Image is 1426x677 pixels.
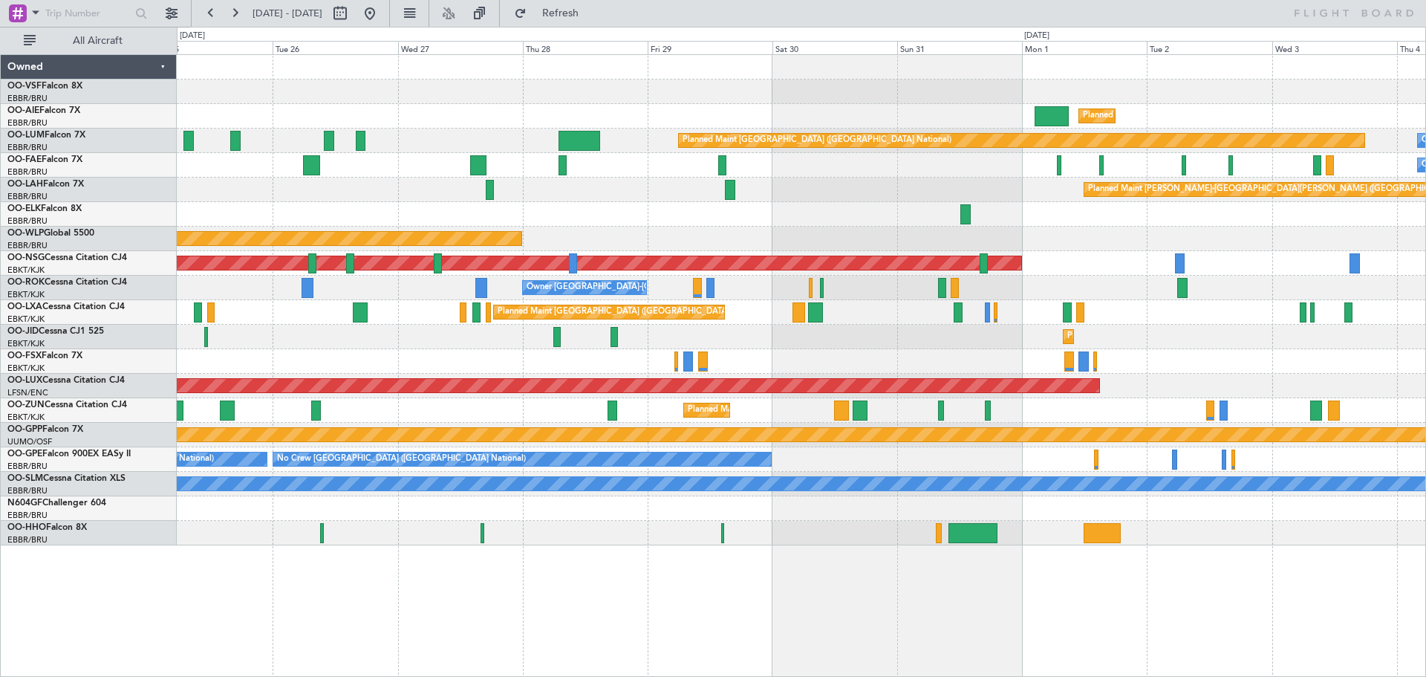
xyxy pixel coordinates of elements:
span: OO-GPP [7,425,42,434]
a: OO-FAEFalcon 7X [7,155,82,164]
span: Refresh [530,8,592,19]
div: Planned Maint [GEOGRAPHIC_DATA] ([GEOGRAPHIC_DATA]) [1083,105,1317,127]
div: Sat 30 [772,41,897,54]
span: OO-LUX [7,376,42,385]
a: EBKT/KJK [7,265,45,276]
span: OO-FSX [7,352,42,360]
div: [DATE] [1024,30,1049,42]
span: OO-VSF [7,82,42,91]
a: OO-LXACessna Citation CJ4 [7,302,125,311]
span: OO-JID [7,327,39,336]
div: Planned Maint Kortrijk-[GEOGRAPHIC_DATA] [688,399,861,421]
span: OO-ZUN [7,401,45,409]
span: OO-GPE [7,450,42,459]
div: Mon 25 [148,41,273,54]
a: EBKT/KJK [7,314,45,325]
a: EBBR/BRU [7,216,48,227]
div: Sun 31 [897,41,1022,54]
span: OO-ELK [7,204,41,213]
input: Trip Number [45,2,131,25]
button: Refresh [507,1,596,25]
a: EBBR/BRU [7,534,48,545]
a: OO-VSFFalcon 8X [7,82,82,91]
div: Mon 1 [1022,41,1147,54]
a: EBBR/BRU [7,93,48,104]
a: OO-WLPGlobal 5500 [7,229,94,238]
div: Wed 27 [398,41,523,54]
a: OO-FSXFalcon 7X [7,352,82,360]
a: EBKT/KJK [7,363,45,374]
a: UUMO/OSF [7,436,52,447]
a: OO-ELKFalcon 8X [7,204,82,213]
div: Owner [GEOGRAPHIC_DATA]-[GEOGRAPHIC_DATA] [527,276,727,299]
span: OO-LXA [7,302,42,311]
div: Wed 3 [1272,41,1397,54]
span: All Aircraft [39,36,157,46]
div: No Crew [GEOGRAPHIC_DATA] ([GEOGRAPHIC_DATA] National) [277,448,526,470]
a: LFSN/ENC [7,387,48,398]
div: Planned Maint [GEOGRAPHIC_DATA] ([GEOGRAPHIC_DATA] National) [498,301,766,323]
a: OO-ROKCessna Citation CJ4 [7,278,127,287]
a: EBBR/BRU [7,485,48,496]
a: EBKT/KJK [7,338,45,349]
button: All Aircraft [16,29,161,53]
a: EBBR/BRU [7,510,48,521]
a: OO-GPEFalcon 900EX EASy II [7,450,131,459]
a: OO-AIEFalcon 7X [7,106,80,115]
span: OO-ROK [7,278,45,287]
span: OO-SLM [7,474,43,483]
a: EBBR/BRU [7,240,48,251]
span: OO-HHO [7,523,46,532]
a: OO-SLMCessna Citation XLS [7,474,126,483]
span: OO-LUM [7,131,45,140]
a: EBBR/BRU [7,461,48,472]
div: [DATE] [180,30,205,42]
a: OO-JIDCessna CJ1 525 [7,327,104,336]
span: [DATE] - [DATE] [253,7,322,20]
a: OO-LUXCessna Citation CJ4 [7,376,125,385]
a: OO-HHOFalcon 8X [7,523,87,532]
a: EBBR/BRU [7,166,48,178]
span: OO-WLP [7,229,44,238]
div: Planned Maint Kortrijk-[GEOGRAPHIC_DATA] [1067,325,1240,348]
a: EBKT/KJK [7,289,45,300]
a: OO-NSGCessna Citation CJ4 [7,253,127,262]
a: OO-ZUNCessna Citation CJ4 [7,401,127,409]
a: EBKT/KJK [7,412,45,423]
a: N604GFChallenger 604 [7,499,106,508]
div: Tue 2 [1147,41,1272,54]
span: OO-NSG [7,253,45,262]
span: N604GF [7,499,42,508]
a: EBBR/BRU [7,117,48,129]
div: Fri 29 [648,41,772,54]
a: OO-LAHFalcon 7X [7,180,84,189]
div: Tue 26 [273,41,397,54]
div: Planned Maint [GEOGRAPHIC_DATA] ([GEOGRAPHIC_DATA] National) [683,129,951,152]
span: OO-AIE [7,106,39,115]
a: OO-GPPFalcon 7X [7,425,83,434]
div: Thu 28 [523,41,648,54]
span: OO-FAE [7,155,42,164]
a: EBBR/BRU [7,191,48,202]
a: OO-LUMFalcon 7X [7,131,85,140]
a: EBBR/BRU [7,142,48,153]
span: OO-LAH [7,180,43,189]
